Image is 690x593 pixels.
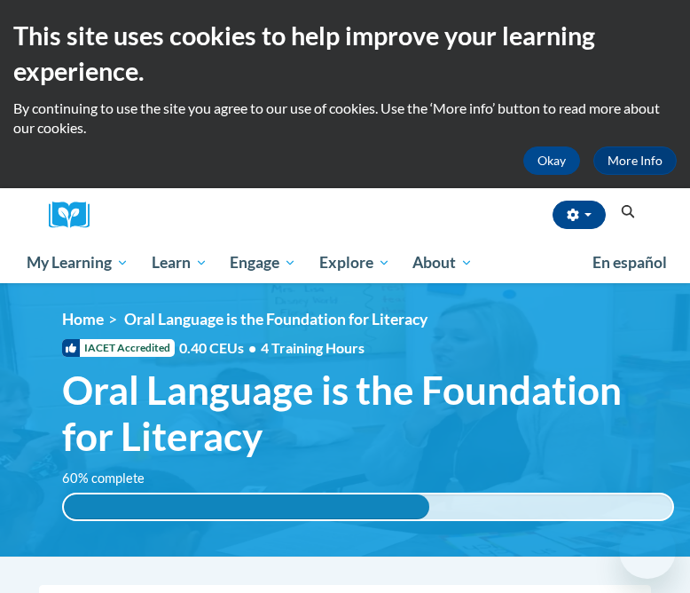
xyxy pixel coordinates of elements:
[523,146,580,175] button: Okay
[13,18,677,90] h2: This site uses cookies to help improve your learning experience.
[615,202,641,223] button: Search
[248,339,256,356] span: •
[49,202,102,229] img: Logo brand
[15,242,140,283] a: My Learning
[124,310,427,328] span: Oral Language is the Foundation for Literacy
[319,252,390,273] span: Explore
[179,338,261,358] span: 0.40 CEUs
[412,252,473,273] span: About
[592,253,667,272] span: En español
[593,146,677,175] a: More Info
[62,339,175,357] span: IACET Accredited
[619,522,676,579] iframe: Button to launch messaging window
[261,339,365,356] span: 4 Training Hours
[581,244,678,281] a: En español
[13,242,678,283] div: Main menu
[62,367,674,461] span: Oral Language is the Foundation for Literacy
[230,252,296,273] span: Engage
[152,252,208,273] span: Learn
[49,202,102,229] a: Cox Campus
[62,310,104,328] a: Home
[402,242,485,283] a: About
[27,252,129,273] span: My Learning
[308,242,402,283] a: Explore
[64,494,429,519] div: 60% complete
[553,201,606,229] button: Account Settings
[62,469,164,488] label: 60% complete
[140,242,219,283] a: Learn
[13,99,677,138] p: By continuing to use the site you agree to our use of cookies. Use the ‘More info’ button to read...
[218,242,308,283] a: Engage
